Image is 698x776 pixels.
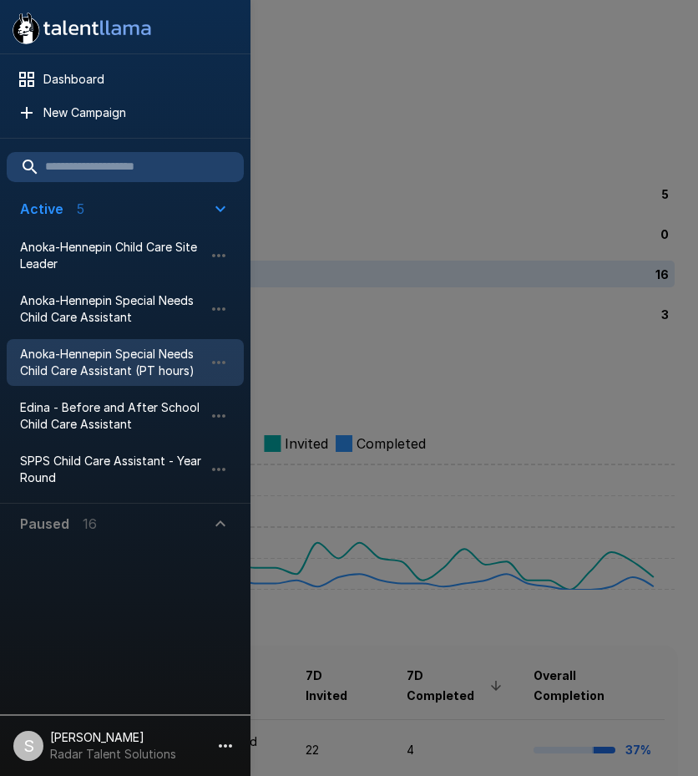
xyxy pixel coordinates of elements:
[20,346,204,379] span: Anoka-Hennepin Special Needs Child Care Assistant (PT hours)
[7,286,244,332] div: Anoka-Hennepin Special Needs Child Care Assistant
[7,504,244,544] button: Paused16
[7,189,244,229] button: Active5
[83,514,97,534] p: 16
[77,199,84,219] p: 5
[7,98,244,128] div: New Campaign
[20,199,63,219] p: Active
[20,399,204,433] span: Edina - Before and After School Child Care Assistant
[20,453,204,486] span: SPPS Child Care Assistant - Year Round
[13,731,43,761] div: S
[43,71,230,88] span: Dashboard
[7,446,244,493] div: SPPS Child Care Assistant - Year Round
[7,64,244,94] div: Dashboard
[20,292,204,326] span: Anoka-Hennepin Special Needs Child Care Assistant
[43,104,230,121] span: New Campaign
[7,393,244,439] div: Edina - Before and After School Child Care Assistant
[20,239,204,272] span: Anoka-Hennepin Child Care Site Leader
[20,514,69,534] p: Paused
[50,729,176,746] p: [PERSON_NAME]
[7,339,244,386] div: Anoka-Hennepin Special Needs Child Care Assistant (PT hours)
[50,746,176,763] p: Radar Talent Solutions
[7,232,244,279] div: Anoka-Hennepin Child Care Site Leader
